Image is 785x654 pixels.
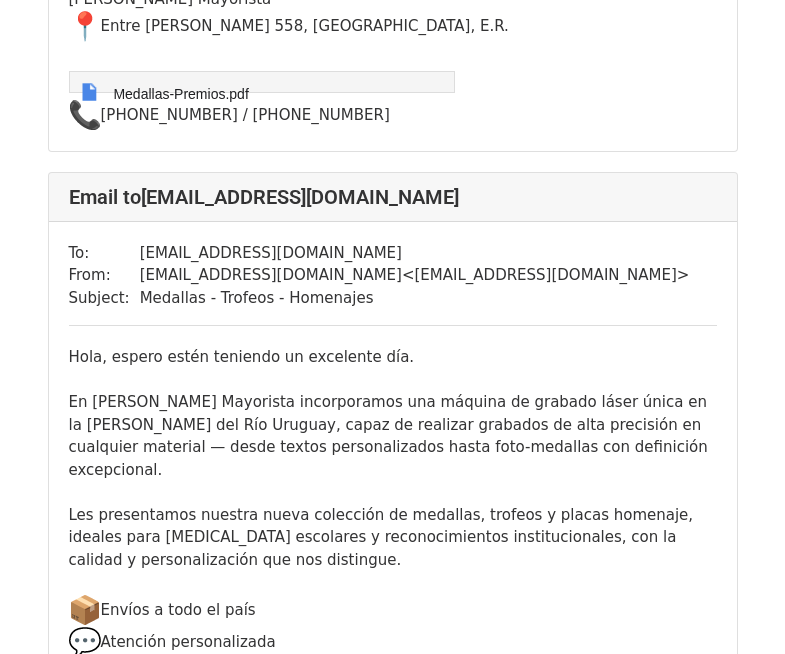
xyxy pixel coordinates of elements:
[69,242,140,265] td: To:
[69,185,717,209] h4: Email to [EMAIL_ADDRESS][DOMAIN_NAME]
[69,287,140,310] td: Subject:
[685,558,785,654] iframe: Chat Widget
[140,287,690,310] td: Medallas - Trofeos - Homenajes
[69,99,101,131] img: 📞
[113,86,248,102] span: Medallas-Premios.pdf
[140,264,690,287] td: [EMAIL_ADDRESS][DOMAIN_NAME] < [EMAIL_ADDRESS][DOMAIN_NAME] >
[80,82,249,104] a: Medallas-Premios.pdf
[140,242,690,265] td: [EMAIL_ADDRESS][DOMAIN_NAME]
[69,10,101,42] img: 📍
[69,264,140,287] td: From:
[685,558,785,654] div: Widget de chat
[69,594,101,626] img: 📦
